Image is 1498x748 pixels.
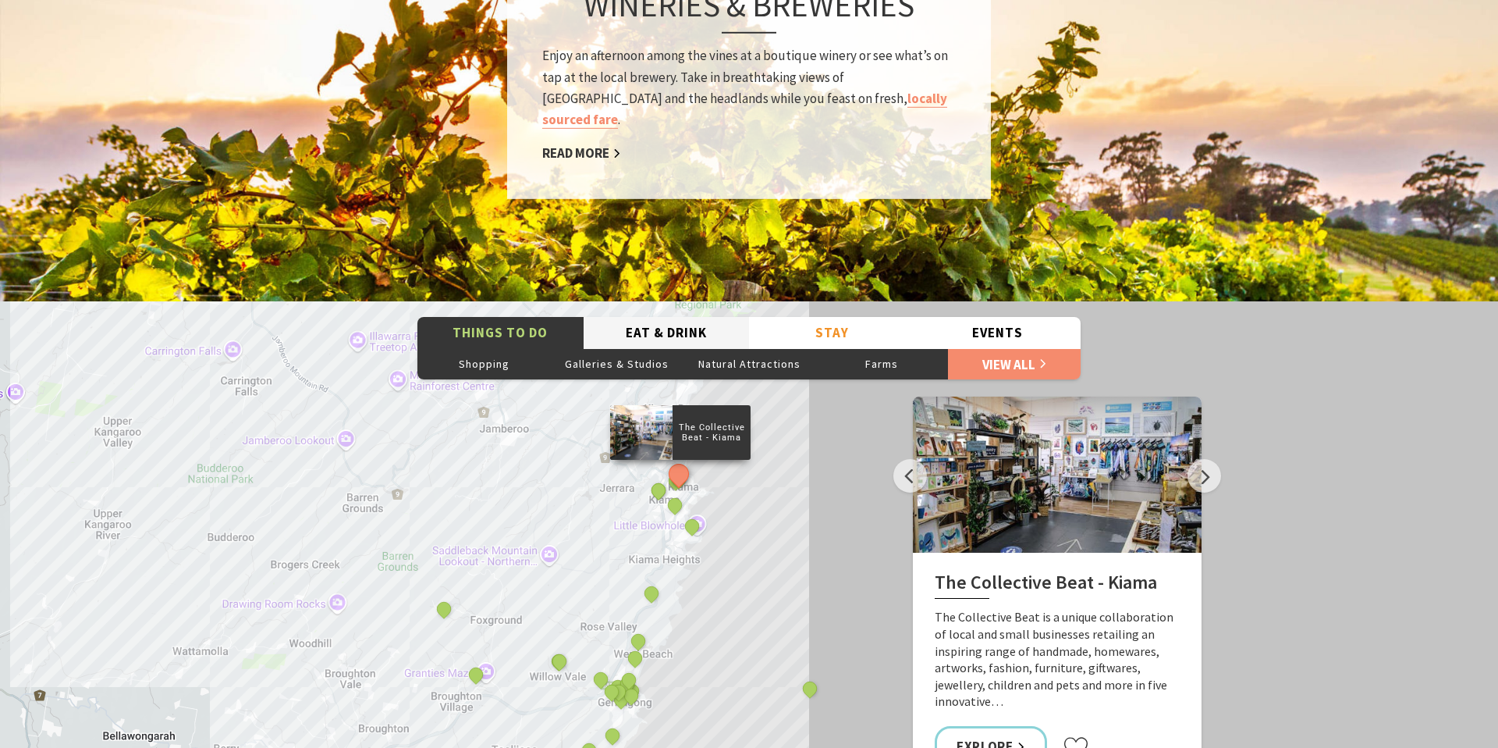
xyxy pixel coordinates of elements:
[673,419,751,444] p: The Collective Beat - Kiama
[621,685,641,705] button: See detail about Gerringong RSL sub-branch ANZAC Memorial
[915,317,1081,349] button: Events
[935,572,1180,600] h2: The Collective Beat - Kiama
[641,583,662,604] button: See detail about Mt Pleasant Lookout, Kiama Heights
[434,599,454,619] button: See detail about Robyn Sharp, Cedar Ridge Studio and Gallery
[665,459,694,488] button: See detail about The Collective Beat - Kiama
[749,317,915,349] button: Stay
[1187,459,1221,493] button: Next
[542,45,956,130] p: Enjoy an afternoon among the vines at a boutique winery or see what’s on tap at the local brewery...
[948,348,1081,379] a: View All
[549,651,570,671] button: See detail about Candle and Diffuser Workshop
[669,468,689,489] button: See detail about Belinda Doyle
[602,725,623,746] button: See detail about Gerringong Golf Club
[619,669,639,689] button: See detail about Gerringong Bowling & Recreation Club
[648,480,669,500] button: See detail about Kiama Coast Walk
[542,144,621,162] a: Read More
[417,317,584,349] button: Things To Do
[815,348,948,379] button: Farms
[665,495,685,515] button: See detail about Fern Street Gallery
[625,647,645,668] button: See detail about Werri Beach and Point, Gerringong
[467,664,487,685] button: See detail about Granties Maze and Fun Park
[893,459,927,493] button: Previous
[602,682,622,702] button: See detail about Gerringong Whale Watching Platform
[682,515,702,536] button: See detail about Little Blowhole, Kiama
[628,631,648,651] button: See detail about Werri Lagoon, Gerringong
[935,609,1180,711] p: The Collective Beat is a unique collaboration of local and small businesses retailing an inspirin...
[683,348,815,379] button: Natural Attractions
[800,679,820,699] button: See detail about Pottery at Old Toolijooa School
[417,348,550,379] button: Shopping
[584,317,750,349] button: Eat & Drink
[550,348,683,379] button: Galleries & Studios
[591,669,611,689] button: See detail about Soul Clay Studios
[611,689,631,709] button: See detail about Boat Harbour Ocean Pool, Gerringong
[542,90,947,129] a: locally sourced fare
